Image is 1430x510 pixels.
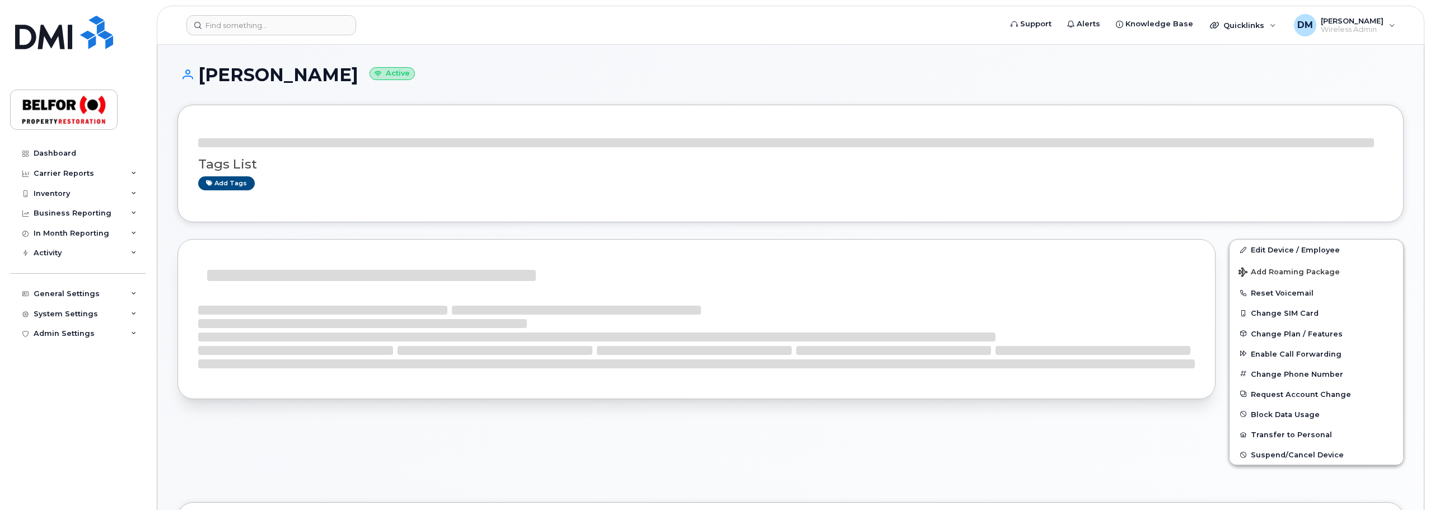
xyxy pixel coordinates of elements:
[1230,344,1403,364] button: Enable Call Forwarding
[1230,404,1403,424] button: Block Data Usage
[1230,240,1403,260] a: Edit Device / Employee
[177,65,1404,85] h1: [PERSON_NAME]
[1251,349,1342,358] span: Enable Call Forwarding
[198,157,1383,171] h3: Tags List
[1251,451,1344,459] span: Suspend/Cancel Device
[1251,329,1343,338] span: Change Plan / Features
[370,67,415,80] small: Active
[1230,324,1403,344] button: Change Plan / Features
[1230,364,1403,384] button: Change Phone Number
[1230,445,1403,465] button: Suspend/Cancel Device
[1230,303,1403,323] button: Change SIM Card
[1239,268,1340,278] span: Add Roaming Package
[1230,384,1403,404] button: Request Account Change
[198,176,255,190] a: Add tags
[1230,424,1403,445] button: Transfer to Personal
[1230,260,1403,283] button: Add Roaming Package
[1230,283,1403,303] button: Reset Voicemail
